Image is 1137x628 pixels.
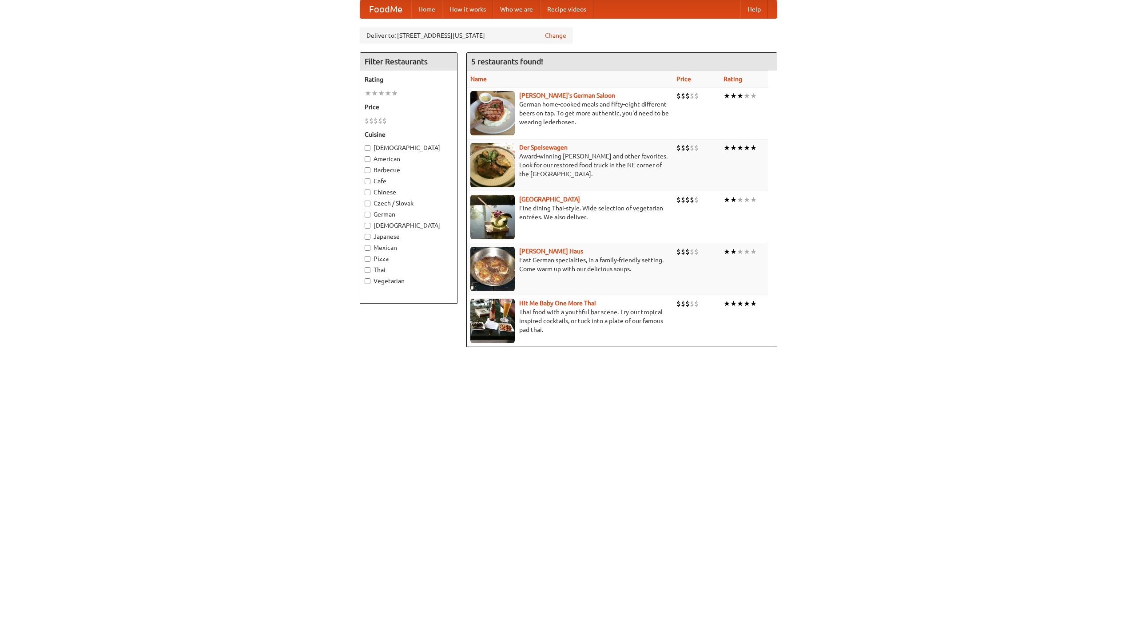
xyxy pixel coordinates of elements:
[737,195,743,205] li: ★
[365,232,453,241] label: Japanese
[737,247,743,257] li: ★
[365,190,370,195] input: Chinese
[724,75,742,83] a: Rating
[685,195,690,205] li: $
[365,234,370,240] input: Japanese
[737,91,743,101] li: ★
[365,201,370,206] input: Czech / Slovak
[470,204,669,221] p: Fine dining Thai-style. Wide selection of vegetarian entrées. We also deliver.
[743,195,750,205] li: ★
[365,116,369,126] li: $
[737,143,743,153] li: ★
[365,245,370,251] input: Mexican
[694,247,699,257] li: $
[740,0,768,18] a: Help
[365,178,370,184] input: Cafe
[519,144,568,151] a: Der Speisewagen
[470,91,515,135] img: esthers.jpg
[411,0,442,18] a: Home
[365,88,371,98] li: ★
[391,88,398,98] li: ★
[730,247,737,257] li: ★
[360,0,411,18] a: FoodMe
[378,88,385,98] li: ★
[540,0,593,18] a: Recipe videos
[694,91,699,101] li: $
[519,300,596,307] a: Hit Me Baby One More Thai
[371,88,378,98] li: ★
[681,143,685,153] li: $
[365,212,370,217] input: German
[365,221,453,230] label: [DEMOGRAPHIC_DATA]
[360,53,457,71] h4: Filter Restaurants
[365,210,453,219] label: German
[681,247,685,257] li: $
[676,195,681,205] li: $
[365,167,370,173] input: Barbecue
[385,88,391,98] li: ★
[681,195,685,205] li: $
[519,92,615,99] a: [PERSON_NAME]'s German Saloon
[470,256,669,273] p: East German specialties, in a family-friendly setting. Come warm up with our delicious soups.
[690,299,694,308] li: $
[493,0,540,18] a: Who we are
[378,116,382,126] li: $
[365,276,453,285] label: Vegetarian
[685,91,690,101] li: $
[470,143,515,187] img: speisewagen.jpg
[681,299,685,308] li: $
[730,91,737,101] li: ★
[365,223,370,229] input: [DEMOGRAPHIC_DATA]
[690,91,694,101] li: $
[685,247,690,257] li: $
[470,75,487,83] a: Name
[545,31,566,40] a: Change
[681,91,685,101] li: $
[724,195,730,205] li: ★
[471,57,543,66] ng-pluralize: 5 restaurants found!
[365,143,453,152] label: [DEMOGRAPHIC_DATA]
[690,143,694,153] li: $
[365,145,370,151] input: [DEMOGRAPHIC_DATA]
[365,265,453,274] label: Thai
[724,247,730,257] li: ★
[724,299,730,308] li: ★
[676,143,681,153] li: $
[369,116,374,126] li: $
[365,243,453,252] label: Mexican
[365,267,370,273] input: Thai
[730,195,737,205] li: ★
[676,247,681,257] li: $
[676,299,681,308] li: $
[365,199,453,208] label: Czech / Slovak
[365,166,453,174] label: Barbecue
[365,154,453,163] label: American
[374,116,378,126] li: $
[724,143,730,153] li: ★
[750,299,757,308] li: ★
[470,195,515,239] img: satay.jpg
[382,116,387,126] li: $
[365,103,453,111] h5: Price
[365,188,453,197] label: Chinese
[743,299,750,308] li: ★
[743,91,750,101] li: ★
[730,299,737,308] li: ★
[519,196,580,203] a: [GEOGRAPHIC_DATA]
[365,256,370,262] input: Pizza
[365,177,453,186] label: Cafe
[676,91,681,101] li: $
[724,91,730,101] li: ★
[743,247,750,257] li: ★
[442,0,493,18] a: How it works
[750,195,757,205] li: ★
[694,195,699,205] li: $
[470,247,515,291] img: kohlhaus.jpg
[360,28,573,43] div: Deliver to: [STREET_ADDRESS][US_STATE]
[365,278,370,284] input: Vegetarian
[676,75,691,83] a: Price
[365,254,453,263] label: Pizza
[470,299,515,343] img: babythai.jpg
